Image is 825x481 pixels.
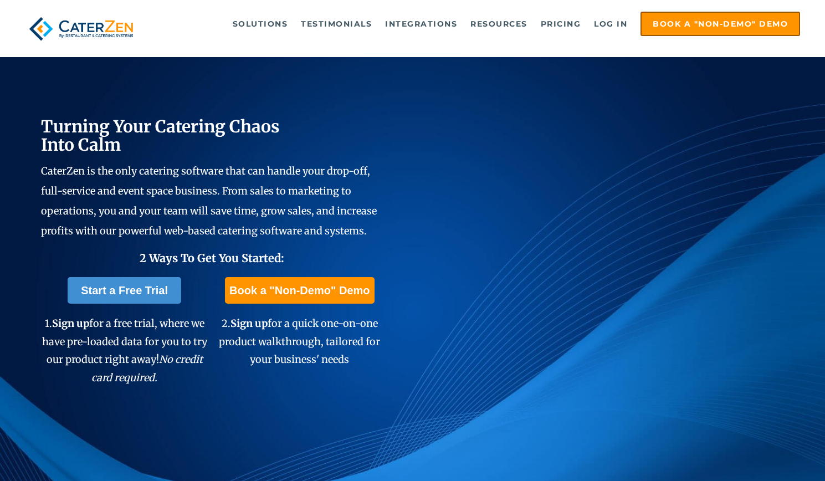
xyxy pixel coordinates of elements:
[295,13,377,35] a: Testimonials
[157,12,800,36] div: Navigation Menu
[465,13,533,35] a: Resources
[219,317,380,366] span: 2. for a quick one-on-one product walkthrough, tailored for your business' needs
[380,13,463,35] a: Integrations
[25,12,137,46] img: caterzen
[41,116,280,155] span: Turning Your Catering Chaos Into Calm
[140,251,284,265] span: 2 Ways To Get You Started:
[91,353,203,383] em: No credit card required.
[535,13,587,35] a: Pricing
[588,13,633,35] a: Log in
[225,277,374,304] a: Book a "Non-Demo" Demo
[42,317,207,383] span: 1. for a free trial, where we have pre-loaded data for you to try our product right away!
[68,277,181,304] a: Start a Free Trial
[227,13,294,35] a: Solutions
[52,317,89,330] span: Sign up
[640,12,800,36] a: Book a "Non-Demo" Demo
[41,165,377,237] span: CaterZen is the only catering software that can handle your drop-off, full-service and event spac...
[726,438,813,469] iframe: Help widget launcher
[230,317,268,330] span: Sign up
